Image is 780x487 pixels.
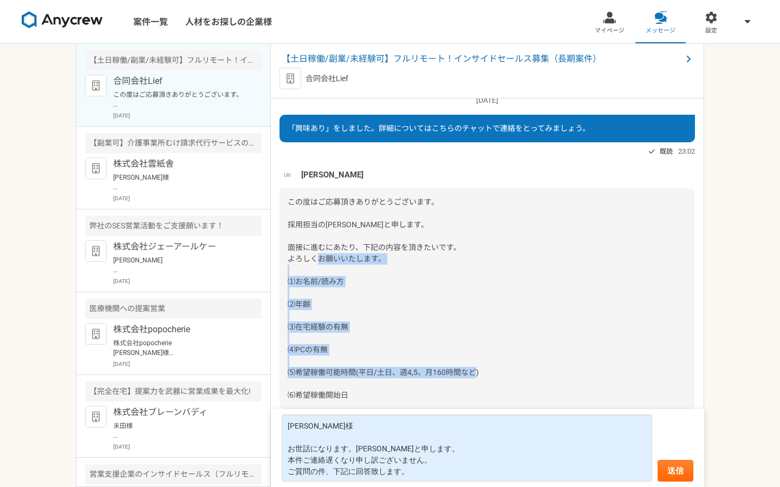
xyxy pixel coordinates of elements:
[113,421,247,440] p: 末田様 お世話になります。 本件ご連絡ありがとうございます。 見送りの件、承知致しました。 また機会があればその節は宜しくお願い申し上げます。
[22,11,103,29] img: 8DqYSo04kwAAAAASUVORK5CYII=
[113,173,247,192] p: [PERSON_NAME]様 お世話になります。 本件ご連絡ありがとうございます。 承知致しました。 [DATE]11:00〜より宜しくお願い致します。 ご確認宜しくお願い致します。
[305,73,348,84] p: 合同会社Lief
[85,216,262,236] div: 弊社のSES営業活動をご支援願います！
[301,169,363,181] span: [PERSON_NAME]
[279,68,301,89] img: default_org_logo-42cde973f59100197ec2c8e796e4974ac8490bb5b08a0eb061ff975e4574aa76.png
[646,27,675,35] span: メッセージ
[279,95,695,106] p: [DATE]
[113,406,247,419] p: 株式会社ブレーンバディ
[85,75,107,96] img: default_org_logo-42cde973f59100197ec2c8e796e4974ac8490bb5b08a0eb061ff975e4574aa76.png
[85,406,107,427] img: default_org_logo-42cde973f59100197ec2c8e796e4974ac8490bb5b08a0eb061ff975e4574aa76.png
[113,323,247,336] p: 株式会社popocherie
[279,167,296,183] img: unnamed.png
[113,255,247,275] p: [PERSON_NAME] お世話になります。 恐れ入りますがご検討お願い申し上げます。 AKKODISフリーランスについてもお知らせいただき御礼申し上げます。 ぜひ引き続きご利用賜れますと幸甚...
[113,338,247,358] p: 株式会社popocherie [PERSON_NAME]様 お世話になります。[PERSON_NAME]でございます。 先日は面談のお時間をいただき、ありがとうございました。 貴社案件へのアサイ...
[85,50,262,70] div: 【土日稼働/副業/未経験可】フルリモート！インサイドセールス募集（長期案件）
[85,240,107,262] img: default_org_logo-42cde973f59100197ec2c8e796e4974ac8490bb5b08a0eb061ff975e4574aa76.png
[113,157,247,170] p: 株式会社雲紙舎
[85,157,107,179] img: default_org_logo-42cde973f59100197ec2c8e796e4974ac8490bb5b08a0eb061ff975e4574aa76.png
[288,198,479,399] span: この度はご応募頂きありがとうございます。 採用担当の[PERSON_NAME]と申します。 面接に進むにあたり、下記の内容を頂きたいです。 よろしくお願いいたします。 ⑴お名前/読み方 ⑵年齢 ...
[705,27,717,35] span: 設定
[282,414,652,482] textarea: [PERSON_NAME]様 お世話になります。[PERSON_NAME]と申します。 本件ご連絡遅くなり申し訳ございません。 ご質問の件、下記に回答致します。
[85,323,107,345] img: default_org_logo-42cde973f59100197ec2c8e796e4974ac8490bb5b08a0eb061ff975e4574aa76.png
[113,111,262,120] p: [DATE]
[113,443,262,451] p: [DATE]
[113,240,247,253] p: 株式会社ジェーアールケー
[85,133,262,153] div: 【副業可】介護事業所むけ請求代行サービスのインサイドセールス（フルリモート可）
[658,460,693,482] button: 送信
[85,381,262,402] div: 【完全在宅】提案力を武器に営業成果を最大化!
[85,299,262,319] div: 医療機関への提案営業
[595,27,625,35] span: マイページ
[85,464,262,484] div: 営業支援企業のインサイドセールス（フルリモートでのアポ獲得）
[113,194,262,202] p: [DATE]
[113,277,262,285] p: [DATE]
[282,52,682,65] span: 【土日稼働/副業/未経験可】フルリモート！インサイドセールス募集（長期案件）
[113,90,247,109] p: この度はご応募頂きありがとうございます。 採用担当の[PERSON_NAME]と申します。 面接に進むにあたり、下記の内容を頂きたいです。 よろしくお願いいたします。 ⑴お名前/読み方 ⑵年齢 ...
[678,146,695,156] span: 23:02
[660,145,673,158] span: 既読
[288,124,590,133] span: 「興味あり」をしました。詳細についてはこちらのチャットで連絡をとってみましょう。
[113,75,247,88] p: 合同会社Lief
[113,360,262,368] p: [DATE]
